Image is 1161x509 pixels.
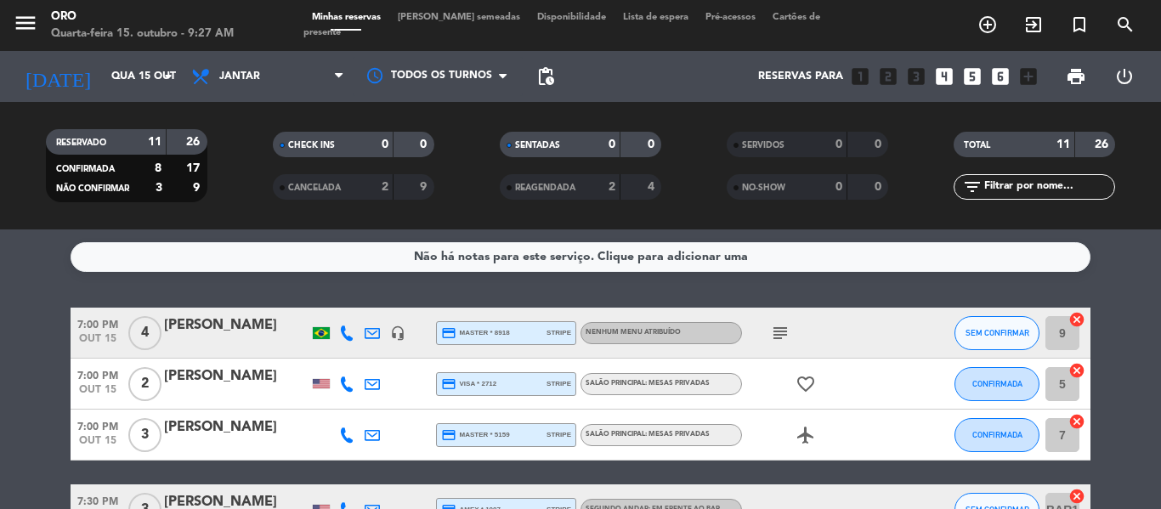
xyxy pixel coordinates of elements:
span: Cartões de presente [303,13,820,37]
span: master * 5159 [441,427,510,443]
i: cancel [1068,311,1085,328]
strong: 0 [382,139,388,150]
i: airplanemode_active [796,425,816,445]
span: [PERSON_NAME] semeadas [389,13,529,22]
span: out 15 [71,435,125,455]
i: power_settings_new [1114,66,1135,87]
i: exit_to_app [1023,14,1044,35]
i: credit_card [441,376,456,392]
i: filter_list [962,177,983,197]
span: 7:00 PM [71,416,125,435]
i: headset_mic [390,325,405,341]
span: stripe [547,429,571,440]
i: [DATE] [13,58,103,95]
i: looks_one [849,65,871,88]
i: turned_in_not [1069,14,1090,35]
div: Quarta-feira 15. outubro - 9:27 AM [51,25,234,42]
i: looks_two [877,65,899,88]
span: TOTAL [964,141,990,150]
span: NÃO CONFIRMAR [56,184,129,193]
div: Oro [51,8,234,25]
strong: 0 [648,139,658,150]
span: Nenhum menu atribuído [586,329,681,336]
strong: 11 [1056,139,1070,150]
strong: 3 [156,182,162,194]
strong: 2 [382,181,388,193]
span: CONFIRMADA [56,165,115,173]
span: Salão Principal: Mesas Privadas [586,431,710,438]
strong: 0 [875,139,885,150]
span: CONFIRMADA [972,430,1022,439]
strong: 26 [1095,139,1112,150]
span: pending_actions [535,66,556,87]
button: CONFIRMADA [954,367,1039,401]
i: add_circle_outline [977,14,998,35]
strong: 9 [420,181,430,193]
span: 3 [128,418,161,452]
span: out 15 [71,333,125,353]
span: SEM CONFIRMAR [966,328,1029,337]
strong: 0 [835,181,842,193]
i: search [1115,14,1136,35]
i: looks_6 [989,65,1011,88]
div: [PERSON_NAME] [164,314,309,337]
span: RESERVADO [56,139,106,147]
span: SERVIDOS [742,141,784,150]
span: out 15 [71,384,125,404]
span: REAGENDADA [515,184,575,192]
div: LOG OUT [1100,51,1148,102]
div: Não há notas para este serviço. Clique para adicionar uma [414,247,748,267]
span: Minhas reservas [303,13,389,22]
strong: 0 [609,139,615,150]
span: 2 [128,367,161,401]
i: looks_4 [933,65,955,88]
span: CONFIRMADA [972,379,1022,388]
i: looks_5 [961,65,983,88]
div: [PERSON_NAME] [164,416,309,438]
i: subject [770,323,790,343]
button: CONFIRMADA [954,418,1039,452]
span: CHECK INS [288,141,335,150]
strong: 11 [148,136,161,148]
strong: 4 [648,181,658,193]
span: 7:00 PM [71,365,125,384]
i: arrow_drop_down [158,66,178,87]
span: Pré-acessos [697,13,764,22]
i: looks_3 [905,65,927,88]
span: NO-SHOW [742,184,785,192]
i: cancel [1068,362,1085,379]
span: 7:00 PM [71,314,125,333]
strong: 2 [609,181,615,193]
span: Disponibilidade [529,13,614,22]
i: menu [13,10,38,36]
strong: 8 [155,162,161,174]
i: favorite_border [796,374,816,394]
span: visa * 2712 [441,376,496,392]
strong: 17 [186,162,203,174]
span: CANCELADA [288,184,341,192]
input: Filtrar por nome... [983,178,1114,196]
button: menu [13,10,38,42]
strong: 26 [186,136,203,148]
strong: 0 [835,139,842,150]
span: stripe [547,327,571,338]
strong: 9 [193,182,203,194]
i: cancel [1068,413,1085,430]
span: Salão Principal: Mesas Privadas [586,380,710,387]
strong: 0 [875,181,885,193]
i: cancel [1068,488,1085,505]
span: Jantar [219,71,260,82]
i: credit_card [441,325,456,341]
span: Lista de espera [614,13,697,22]
span: stripe [547,378,571,389]
button: SEM CONFIRMAR [954,316,1039,350]
span: 4 [128,316,161,350]
span: Reservas para [758,71,843,82]
span: print [1066,66,1086,87]
i: credit_card [441,427,456,443]
span: master * 8918 [441,325,510,341]
i: add_box [1017,65,1039,88]
strong: 0 [420,139,430,150]
div: [PERSON_NAME] [164,365,309,387]
span: SENTADAS [515,141,560,150]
